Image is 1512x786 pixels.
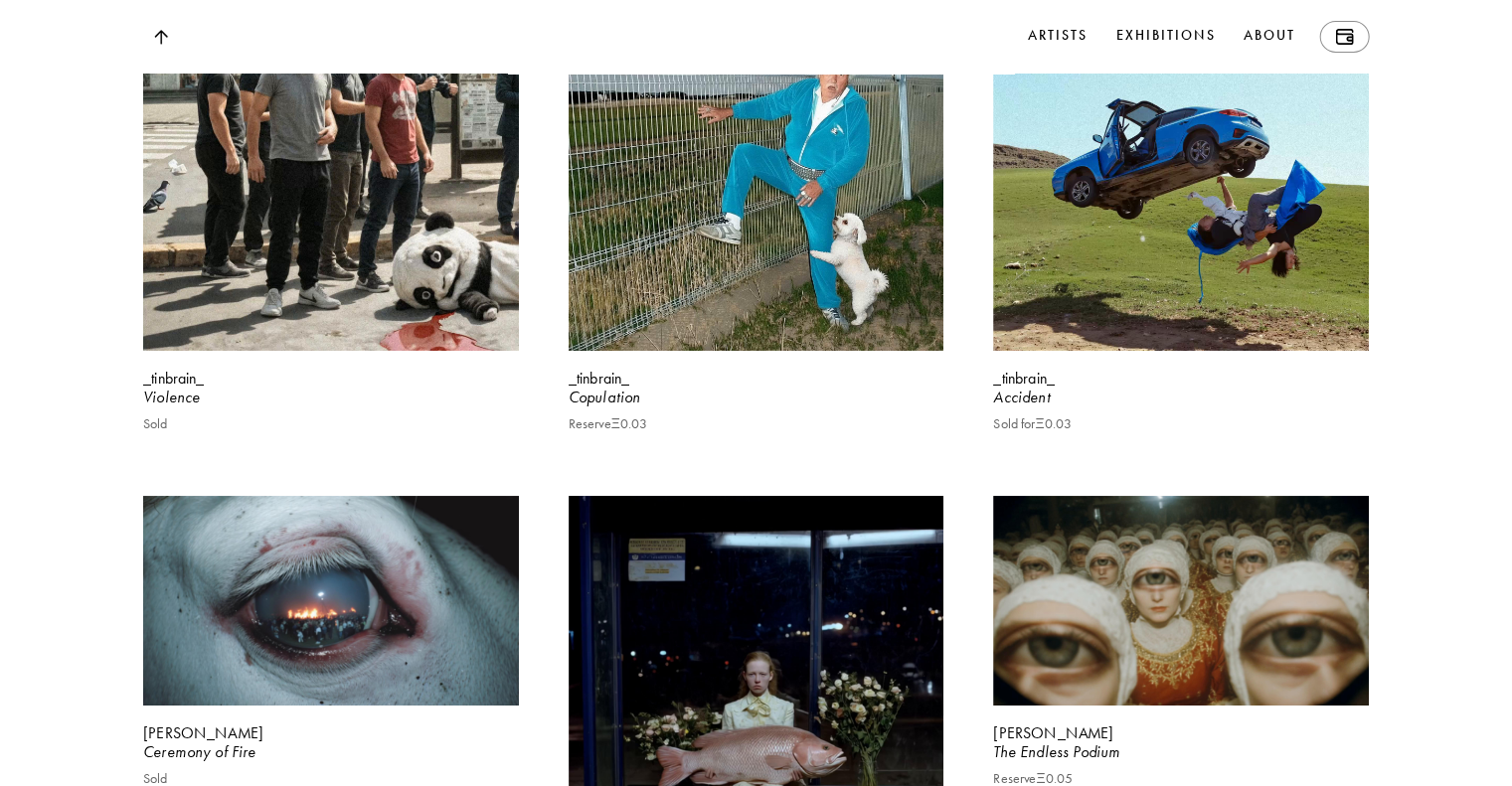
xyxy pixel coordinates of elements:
[993,741,1369,763] div: The Endless Podium
[993,387,1369,408] div: Accident
[153,30,167,45] img: Top
[993,723,1113,742] b: [PERSON_NAME]
[993,416,1072,432] p: Sold for Ξ 0.03
[569,369,630,388] b: _tinbrain_
[1024,21,1092,53] a: Artists
[569,387,944,408] div: Copulation
[143,369,205,388] b: _tinbrain_
[143,741,519,763] div: Ceremony of Fire
[993,369,1055,388] b: _tinbrain_
[143,387,519,408] div: Violence
[1111,21,1219,53] a: Exhibitions
[143,723,263,742] b: [PERSON_NAME]
[1240,21,1300,53] a: About
[1335,29,1353,45] img: Wallet icon
[569,416,648,432] p: Reserve Ξ 0.03
[143,416,168,432] p: Sold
